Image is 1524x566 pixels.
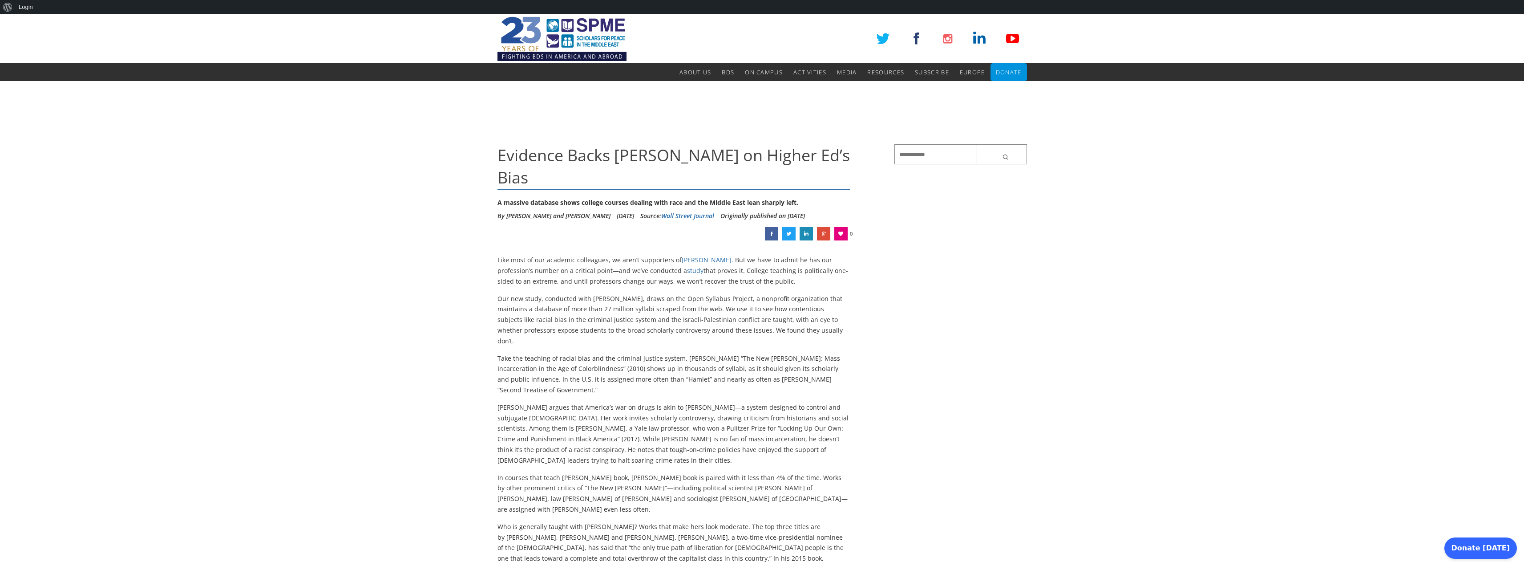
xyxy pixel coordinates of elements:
[960,68,985,76] span: Europe
[867,63,904,81] a: Resources
[837,63,857,81] a: Media
[793,68,826,76] span: Activities
[800,227,813,240] a: Evidence Backs Trump on Higher Ed’s Bias
[679,68,711,76] span: About Us
[782,227,796,240] a: Evidence Backs Trump on Higher Ed’s Bias
[720,209,805,223] li: Originally published on [DATE]
[722,63,734,81] a: BDS
[722,68,734,76] span: BDS
[745,63,783,81] a: On Campus
[915,63,949,81] a: Subscribe
[745,68,783,76] span: On Campus
[996,68,1022,76] span: Donate
[765,227,778,240] a: Evidence Backs Trump on Higher Ed’s Bias
[793,63,826,81] a: Activities
[497,293,850,346] p: Our new study, conducted with [PERSON_NAME], draws on the Open Syllabus Project, a nonprofit orga...
[497,402,850,466] p: [PERSON_NAME] argues that America’s war on drugs is akin to [PERSON_NAME]—a system designed to co...
[497,255,850,286] p: Like most of our academic colleagues, we aren’t supporters of . But we have to admit he has our p...
[497,472,850,515] p: In courses that teach [PERSON_NAME] book, [PERSON_NAME] book is paired with it less than 4% of th...
[497,14,627,63] img: SPME
[617,209,634,223] li: [DATE]
[915,68,949,76] span: Subscribe
[996,63,1022,81] a: Donate
[867,68,904,76] span: Resources
[687,266,703,275] a: study
[497,196,850,209] div: A massive database shows college courses dealing with race and the Middle East lean sharply left.
[850,227,853,240] span: 0
[640,209,714,223] div: Source:
[817,227,830,240] a: Evidence Backs Trump on Higher Ed’s Bias
[497,144,850,188] span: Evidence Backs [PERSON_NAME] on Higher Ed’s Bias
[497,209,610,223] li: By [PERSON_NAME] and [PERSON_NAME]
[960,63,985,81] a: Europe
[497,353,850,395] p: Take the teaching of racial bias and the criminal justice system. [PERSON_NAME] “The New [PERSON_...
[682,256,732,264] a: [PERSON_NAME]
[679,63,711,81] a: About Us
[661,212,714,220] a: Wall Street Journal
[837,68,857,76] span: Media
